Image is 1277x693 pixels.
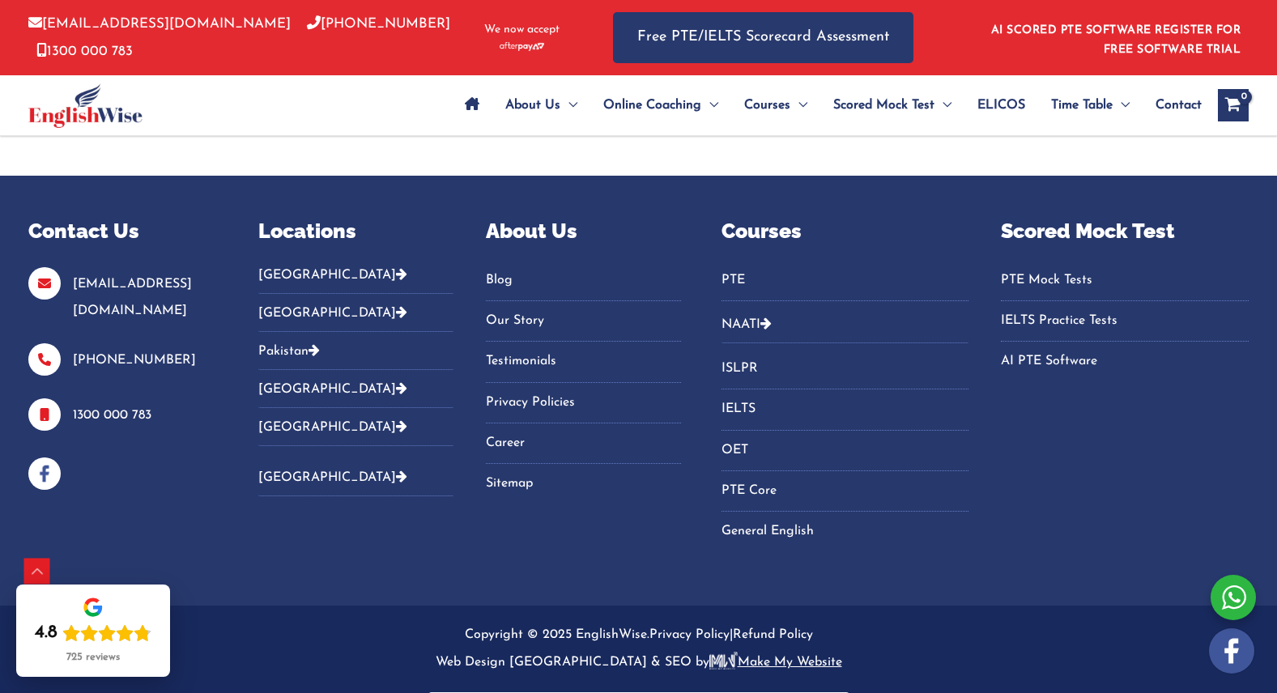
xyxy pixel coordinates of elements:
a: General English [722,518,969,545]
img: make-logo [709,652,738,670]
span: Menu Toggle [934,77,951,134]
span: Contact [1156,77,1202,134]
a: 1300 000 783 [73,409,151,422]
span: Courses [744,77,790,134]
button: [GEOGRAPHIC_DATA] [258,267,453,294]
a: [GEOGRAPHIC_DATA] [258,421,407,434]
div: Rating: 4.8 out of 5 [35,622,151,644]
a: Career [486,430,681,457]
span: Scored Mock Test [833,77,934,134]
a: AI SCORED PTE SOFTWARE REGISTER FOR FREE SOFTWARE TRIAL [991,24,1241,56]
aside: Header Widget 1 [981,11,1249,64]
span: Time Table [1051,77,1113,134]
button: [GEOGRAPHIC_DATA] [258,370,453,408]
aside: Footer Widget 3 [486,216,681,517]
div: 4.8 [35,622,57,644]
a: [EMAIL_ADDRESS][DOMAIN_NAME] [73,278,192,317]
a: Online CoachingMenu Toggle [590,77,731,134]
a: IELTS [722,396,969,423]
button: NAATI [722,305,969,343]
p: Contact Us [28,216,218,247]
p: Courses [722,216,969,247]
a: ISLPR [722,355,969,382]
span: Online Coaching [603,77,701,134]
aside: Footer Widget 4 [722,216,969,565]
a: IELTS Practice Tests [1001,308,1249,334]
span: About Us [505,77,560,134]
button: [GEOGRAPHIC_DATA] [258,458,453,496]
a: Scored Mock TestMenu Toggle [820,77,964,134]
p: Locations [258,216,453,247]
a: Sitemap [486,470,681,497]
span: Menu Toggle [560,77,577,134]
a: NAATI [722,318,760,331]
img: white-facebook.png [1209,628,1254,674]
a: About UsMenu Toggle [492,77,590,134]
nav: Menu [486,267,681,498]
nav: Menu [1001,267,1249,376]
a: [GEOGRAPHIC_DATA] [258,471,407,484]
p: About Us [486,216,681,247]
a: [PHONE_NUMBER] [307,17,450,31]
a: Web Design [GEOGRAPHIC_DATA] & SEO bymake-logoMake My Website [436,656,842,669]
button: [GEOGRAPHIC_DATA] [258,294,453,332]
a: Privacy Policies [486,389,681,416]
aside: Footer Widget 1 [28,216,218,490]
a: Privacy Policy [649,628,730,641]
span: Menu Toggle [701,77,718,134]
span: ELICOS [977,77,1025,134]
a: CoursesMenu Toggle [731,77,820,134]
a: [EMAIL_ADDRESS][DOMAIN_NAME] [28,17,291,31]
nav: Menu [722,267,969,301]
a: AI PTE Software [1001,348,1249,375]
a: 1300 000 783 [36,45,133,58]
button: [GEOGRAPHIC_DATA] [258,408,453,446]
a: PTE [722,267,969,294]
p: Scored Mock Test [1001,216,1249,247]
a: PTE Core [722,478,969,504]
div: 725 reviews [66,651,120,664]
p: Copyright © 2025 EnglishWise. | [28,622,1249,676]
button: Pakistan [258,332,453,370]
a: Free PTE/IELTS Scorecard Assessment [613,12,913,63]
u: Make My Website [709,656,842,669]
aside: Footer Widget 2 [258,216,453,508]
img: Afterpay-Logo [500,42,544,51]
a: Time TableMenu Toggle [1038,77,1143,134]
img: cropped-ew-logo [28,83,143,128]
a: OET [722,437,969,464]
a: PTE Mock Tests [1001,267,1249,294]
span: We now accept [484,22,560,38]
a: Blog [486,267,681,294]
a: Refund Policy [733,628,813,641]
a: [PHONE_NUMBER] [73,354,196,367]
a: ELICOS [964,77,1038,134]
nav: Site Navigation: Main Menu [452,77,1202,134]
span: Menu Toggle [1113,77,1130,134]
a: Our Story [486,308,681,334]
span: Menu Toggle [790,77,807,134]
a: Contact [1143,77,1202,134]
a: View Shopping Cart, empty [1218,89,1249,121]
img: facebook-blue-icons.png [28,457,61,490]
a: Testimonials [486,348,681,375]
nav: Menu [722,355,969,545]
